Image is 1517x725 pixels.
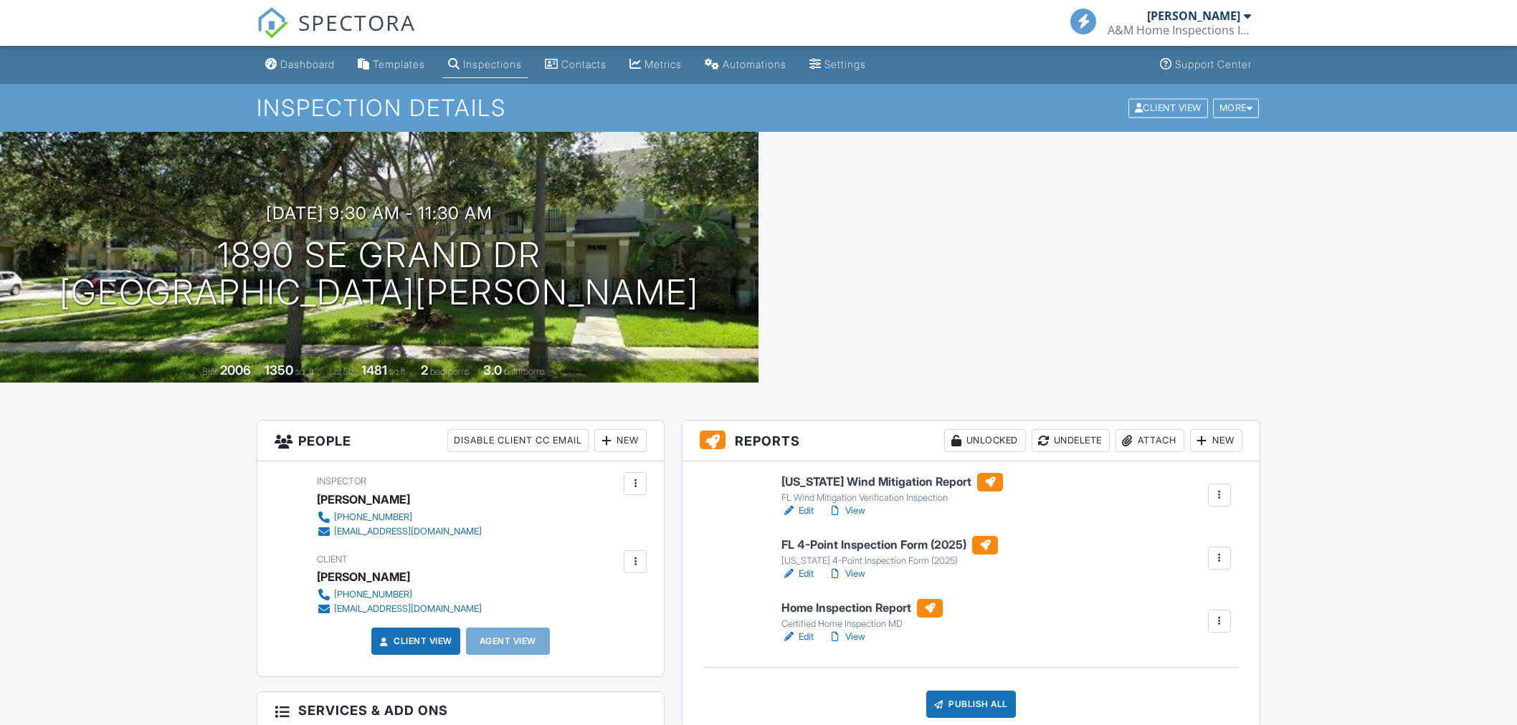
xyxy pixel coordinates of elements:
[1175,58,1252,70] div: Support Center
[265,362,293,378] div: 1350
[260,52,341,78] a: Dashboard
[257,7,288,39] img: The Best Home Inspection Software - Spectora
[723,58,786,70] div: Automations
[781,599,943,618] h6: Home Inspection Report
[781,618,943,630] div: Certified Home Inspection MD
[430,366,470,377] span: bedrooms
[442,52,528,78] a: Inspections
[257,19,416,49] a: SPECTORA
[828,630,865,644] a: View
[376,634,452,648] a: Client View
[561,58,607,70] div: Contacts
[504,366,545,377] span: bathrooms
[828,567,865,581] a: View
[483,362,502,378] div: 3.0
[828,504,865,518] a: View
[266,203,493,223] h3: [DATE] 9:30 am - 11:30 am
[447,429,589,452] div: Disable Client CC Email
[624,52,688,78] a: Metrics
[317,587,482,602] a: [PHONE_NUMBER]
[781,567,814,581] a: Edit
[317,489,410,510] div: [PERSON_NAME]
[334,603,482,615] div: [EMAIL_ADDRESS][DOMAIN_NAME]
[60,236,699,312] h1: 1890 SE Grand Dr [GEOGRAPHIC_DATA][PERSON_NAME]
[463,58,522,70] div: Inspections
[220,362,251,378] div: 2006
[781,599,943,630] a: Home Inspection Report Certified Home Inspection MD
[280,58,335,70] div: Dashboard
[781,536,998,554] h6: FL 4-Point Inspection Form (2025)
[1108,23,1251,37] div: A&M Home Inspections Inc
[781,492,1003,504] div: FL Wind Mitigation Verification Inspection
[317,602,482,616] a: [EMAIL_ADDRESS][DOMAIN_NAME]
[781,630,814,644] a: Edit
[317,566,410,587] div: [PERSON_NAME]
[317,476,366,486] span: Inspector
[334,512,412,523] div: [PHONE_NUMBER]
[202,366,218,377] span: Built
[645,58,682,70] div: Metrics
[1147,9,1240,23] div: [PERSON_NAME]
[298,7,416,37] span: SPECTORA
[944,429,1026,452] div: Unlocked
[421,362,428,378] div: 2
[329,366,359,377] span: Lot Size
[781,473,1003,504] a: [US_STATE] Wind Mitigation Report FL Wind Mitigation Verification Inspection
[317,524,482,539] a: [EMAIL_ADDRESS][DOMAIN_NAME]
[361,362,387,378] div: 1481
[781,504,814,518] a: Edit
[683,421,1260,461] h3: Reports
[1154,52,1257,78] a: Support Center
[781,473,1003,491] h6: [US_STATE] Wind Mitigation Report
[257,421,664,461] h3: People
[699,52,792,78] a: Automations (Basic)
[1127,102,1212,112] a: Client View
[295,366,315,377] span: sq. ft.
[824,58,866,70] div: Settings
[539,52,612,78] a: Contacts
[594,429,647,452] div: New
[317,554,348,565] span: Client
[1190,429,1242,452] div: New
[1032,429,1110,452] div: Undelete
[317,510,482,524] a: [PHONE_NUMBER]
[334,589,412,600] div: [PHONE_NUMBER]
[926,691,1016,718] div: Publish All
[373,58,425,70] div: Templates
[804,52,872,78] a: Settings
[389,366,407,377] span: sq.ft.
[781,555,998,567] div: [US_STATE] 4-Point Inspection Form (2025)
[1116,429,1184,452] div: Attach
[257,95,1260,120] h1: Inspection Details
[1213,98,1260,117] div: More
[1128,98,1208,117] div: Client View
[781,536,998,567] a: FL 4-Point Inspection Form (2025) [US_STATE] 4-Point Inspection Form (2025)
[334,526,482,537] div: [EMAIL_ADDRESS][DOMAIN_NAME]
[352,52,431,78] a: Templates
